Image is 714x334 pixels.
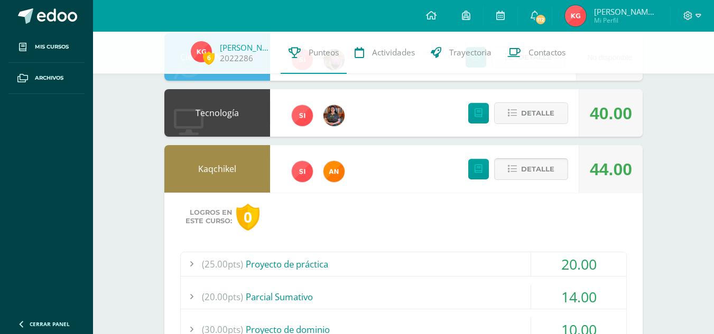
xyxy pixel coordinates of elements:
button: Detalle [494,158,568,180]
span: Detalle [521,103,554,123]
div: 44.00 [590,146,632,193]
a: Trayectoria [423,32,499,74]
span: Archivos [35,74,63,82]
a: Contactos [499,32,573,74]
div: 20.00 [531,252,626,276]
img: 1e3c7f018e896ee8adc7065031dce62a.png [292,161,313,182]
a: 2022286 [220,53,253,64]
span: Logros en este curso: [186,208,232,225]
span: 112 [535,14,546,25]
div: Tecnología [164,89,270,137]
div: Parcial Sumativo [181,285,626,309]
span: (20.00pts) [202,285,243,309]
span: Detalle [521,159,554,179]
div: Proyecto de práctica [181,252,626,276]
img: fc6731ddebfef4a76f049f6e852e62c4.png [323,161,345,182]
div: 14.00 [531,285,626,309]
img: 780c45a7af9c983c15f2661053b4c7ff.png [191,41,212,62]
span: Punteos [309,47,339,58]
img: 780c45a7af9c983c15f2661053b4c7ff.png [565,5,586,26]
div: 40.00 [590,90,632,137]
img: 60a759e8b02ec95d430434cf0c0a55c7.png [323,105,345,126]
span: Cerrar panel [30,320,70,328]
span: [PERSON_NAME] [PERSON_NAME] [594,6,657,17]
span: Trayectoria [449,47,492,58]
span: (25.00pts) [202,252,243,276]
img: 1e3c7f018e896ee8adc7065031dce62a.png [292,105,313,126]
span: Mis cursos [35,43,69,51]
div: 0 [236,204,259,231]
span: Mi Perfil [594,16,657,25]
a: Mis cursos [8,32,85,63]
div: Kaqchikel [164,145,270,193]
span: Contactos [528,47,565,58]
span: Actividades [372,47,415,58]
a: Archivos [8,63,85,94]
button: Detalle [494,102,568,124]
a: [PERSON_NAME] [220,42,273,53]
a: Actividades [347,32,423,74]
span: 6 [203,51,215,64]
a: Punteos [281,32,347,74]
